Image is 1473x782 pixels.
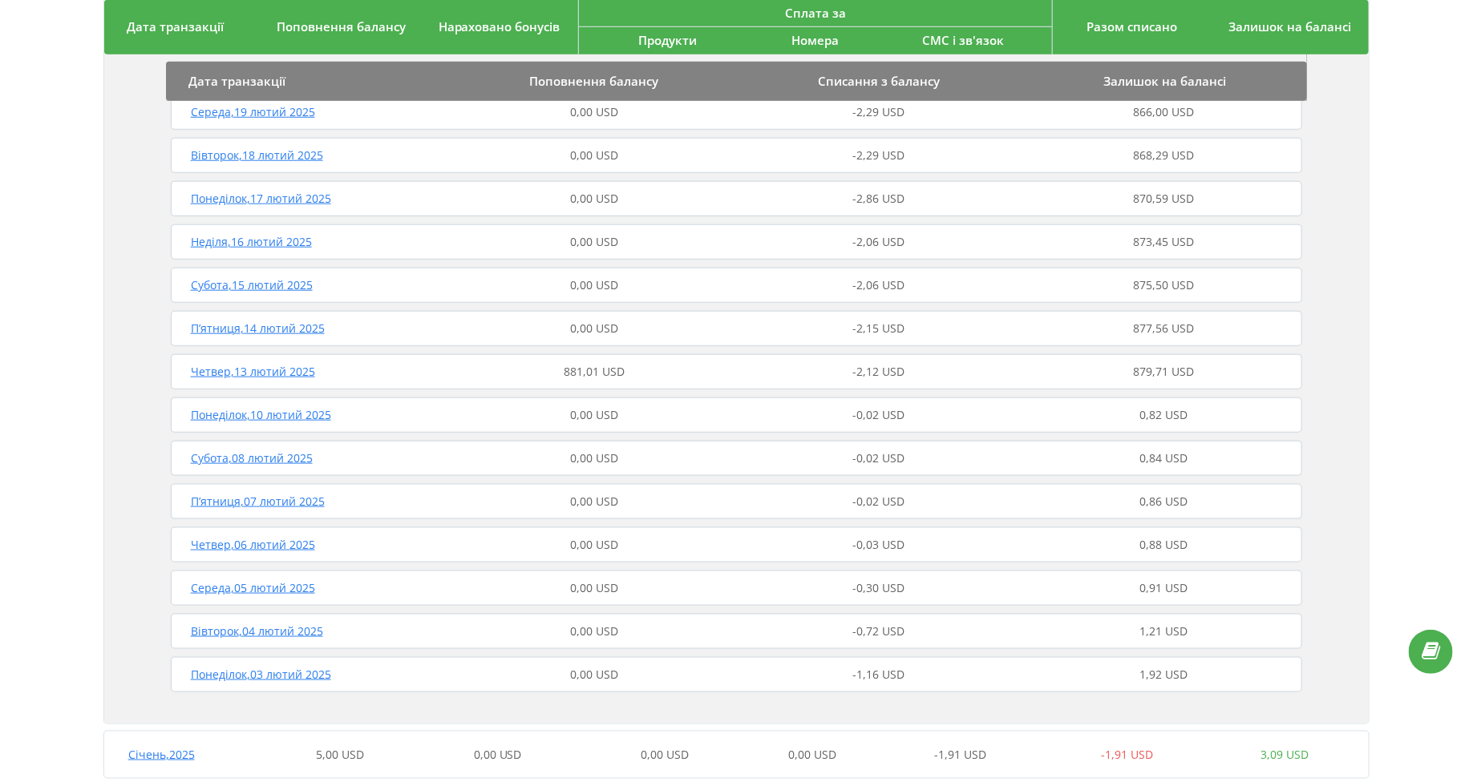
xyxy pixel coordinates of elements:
[853,537,905,552] span: -0,03 USD
[570,623,618,639] span: 0,00 USD
[570,147,618,163] span: 0,00 USD
[128,747,195,762] span: Січень , 2025
[641,747,689,762] span: 0,00 USD
[853,407,905,422] span: -0,02 USD
[570,104,618,119] span: 0,00 USD
[316,747,364,762] span: 5,00 USD
[570,407,618,422] span: 0,00 USD
[570,450,618,466] span: 0,00 USD
[191,191,331,206] span: Понеділок , 17 лютий 2025
[1140,580,1188,595] span: 0,91 USD
[529,72,658,88] span: Поповнення балансу
[1134,147,1195,163] span: 868,29 USD
[1228,18,1351,34] span: Залишок на балансі
[1140,537,1188,552] span: 0,88 USD
[788,747,836,762] span: 0,00 USD
[191,277,313,292] span: Субота , 15 лютий 2025
[1102,747,1154,762] span: -1,91 USD
[191,364,315,379] span: Четвер , 13 лютий 2025
[127,18,224,34] span: Дата транзакції
[1261,747,1309,762] span: 3,09 USD
[1140,494,1188,509] span: 0,86 USD
[570,191,618,206] span: 0,00 USD
[853,320,905,336] span: -2,15 USD
[570,494,618,509] span: 0,00 USD
[1134,104,1195,119] span: 866,00 USD
[1134,320,1195,336] span: 877,56 USD
[853,147,905,163] span: -2,29 USD
[1134,191,1195,206] span: 870,59 USD
[564,364,625,379] span: 881,01 USD
[191,580,315,595] span: Середа , 05 лютий 2025
[853,623,905,639] span: -0,72 USD
[1134,234,1195,249] span: 873,45 USD
[853,667,905,682] span: -1,16 USD
[853,191,905,206] span: -2,86 USD
[922,32,1004,48] span: СМС і зв'язок
[191,104,315,119] span: Середа , 19 лютий 2025
[853,364,905,379] span: -2,12 USD
[1140,623,1188,639] span: 1,21 USD
[853,277,905,292] span: -2,06 USD
[191,537,315,552] span: Четвер , 06 лютий 2025
[277,18,406,34] span: Поповнення балансу
[570,234,618,249] span: 0,00 USD
[1140,450,1188,466] span: 0,84 USD
[570,320,618,336] span: 0,00 USD
[570,580,618,595] span: 0,00 USD
[191,494,325,509] span: П’ятниця , 07 лютий 2025
[191,320,325,336] span: П’ятниця , 14 лютий 2025
[474,747,522,762] span: 0,00 USD
[1134,364,1195,379] span: 879,71 USD
[191,147,323,163] span: Вівторок , 18 лютий 2025
[792,32,840,48] span: Номера
[1140,667,1188,682] span: 1,92 USD
[1087,18,1177,34] span: Разом списано
[819,72,941,88] span: Списання з балансу
[191,623,323,639] span: Вівторок , 04 лютий 2025
[853,234,905,249] span: -2,06 USD
[853,450,905,466] span: -0,02 USD
[191,667,331,682] span: Понеділок , 03 лютий 2025
[1103,72,1226,88] span: Залишок на балансі
[570,667,618,682] span: 0,00 USD
[785,5,846,21] span: Сплата за
[191,407,331,422] span: Понеділок , 10 лютий 2025
[853,104,905,119] span: -2,29 USD
[853,494,905,509] span: -0,02 USD
[191,234,312,249] span: Неділя , 16 лютий 2025
[188,72,285,88] span: Дата транзакції
[1140,407,1188,422] span: 0,82 USD
[934,747,986,762] span: -1,91 USD
[1134,277,1195,292] span: 875,50 USD
[638,32,697,48] span: Продукти
[570,277,618,292] span: 0,00 USD
[853,580,905,595] span: -0,30 USD
[191,450,313,466] span: Субота , 08 лютий 2025
[570,537,618,552] span: 0,00 USD
[439,18,560,34] span: Нараховано бонусів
